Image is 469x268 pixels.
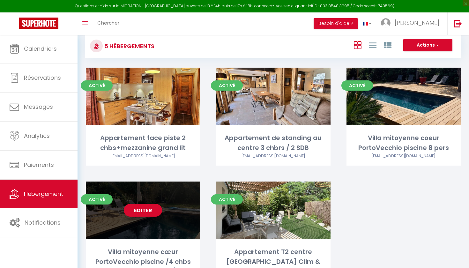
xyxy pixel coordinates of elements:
[376,12,447,35] a: ... [PERSON_NAME]
[346,153,461,159] div: Airbnb
[254,90,292,103] a: Editer
[395,19,439,27] span: [PERSON_NAME]
[216,153,330,159] div: Airbnb
[24,103,53,111] span: Messages
[86,133,200,153] div: Appartement face piste 2 chbs+mezzanine grand lit
[19,18,58,29] img: Super Booking
[24,45,57,53] span: Calendriers
[384,40,391,50] a: Vue par Groupe
[403,39,452,52] button: Actions
[354,40,361,50] a: Vue en Box
[103,39,154,53] h3: 5 Hébergements
[86,247,200,267] div: Villa mitoyenne cœur PortoVecchio piscine /4 chbs
[81,194,113,205] span: Activé
[454,19,462,27] img: logout
[25,219,61,227] span: Notifications
[86,153,200,159] div: Airbnb
[369,40,376,50] a: Vue en Liste
[381,18,391,28] img: ...
[216,133,330,153] div: Appartement de standing au centre 3 chbrs / 2 SDB
[384,90,423,103] a: Editer
[124,90,162,103] a: Editer
[211,194,243,205] span: Activé
[314,18,358,29] button: Besoin d'aide ?
[81,80,113,91] span: Activé
[24,132,50,140] span: Analytics
[24,190,63,198] span: Hébergement
[341,80,373,91] span: Activé
[97,19,119,26] span: Chercher
[211,80,243,91] span: Activé
[286,3,312,9] a: en cliquant ici
[124,204,162,217] a: Editer
[93,12,124,35] a: Chercher
[24,161,54,169] span: Paiements
[346,133,461,153] div: Villa mitoyenne coeur PortoVecchio piscine 8 pers
[5,3,24,22] button: Open LiveChat chat widget
[24,74,61,82] span: Réservations
[254,204,292,217] a: Editer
